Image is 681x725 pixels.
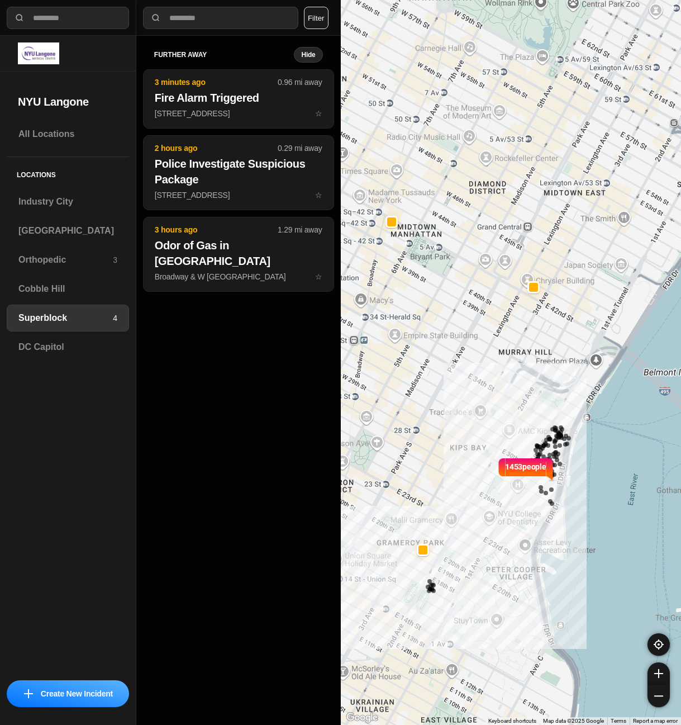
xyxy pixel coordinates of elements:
[7,121,129,148] a: All Locations
[654,691,663,700] img: zoom-out
[24,689,33,698] img: icon
[143,190,334,200] a: 2 hours ago0.29 mi awayPolice Investigate Suspicious Package[STREET_ADDRESS]star
[7,247,129,273] a: Orthopedic3
[315,191,322,200] span: star
[113,254,117,266] p: 3
[278,77,322,88] p: 0.96 mi away
[7,276,129,302] a: Cobble Hill
[155,143,278,154] p: 2 hours ago
[18,195,117,209] h3: Industry City
[7,217,129,244] a: [GEOGRAPHIC_DATA]
[315,109,322,118] span: star
[7,680,129,707] button: iconCreate New Incident
[633,718,678,724] a: Report a map error
[143,69,334,129] button: 3 minutes ago0.96 mi awayFire Alarm Triggered[STREET_ADDRESS]star
[155,77,278,88] p: 3 minutes ago
[113,312,117,324] p: 4
[543,718,604,724] span: Map data ©2025 Google
[143,217,334,292] button: 3 hours ago1.29 mi awayOdor of Gas in [GEOGRAPHIC_DATA]Broadway & W [GEOGRAPHIC_DATA]star
[143,272,334,281] a: 3 hours ago1.29 mi awayOdor of Gas in [GEOGRAPHIC_DATA]Broadway & W [GEOGRAPHIC_DATA]star
[155,189,322,201] p: [STREET_ADDRESS]
[155,224,278,235] p: 3 hours ago
[647,685,670,707] button: zoom-out
[155,271,322,282] p: Broadway & W [GEOGRAPHIC_DATA]
[294,47,322,63] button: Hide
[301,50,315,59] small: Hide
[304,7,328,29] button: Filter
[18,253,113,267] h3: Orthopedic
[278,143,322,154] p: 0.29 mi away
[654,669,663,678] img: zoom-in
[505,461,546,486] p: 1453 people
[611,718,626,724] a: Terms (opens in new tab)
[7,334,129,361] a: DC Capitol
[18,127,117,141] h3: All Locations
[18,224,117,238] h3: [GEOGRAPHIC_DATA]
[546,457,555,481] img: notch
[647,633,670,656] button: recenter
[18,42,59,64] img: logo
[647,662,670,685] button: zoom-in
[155,156,322,187] h2: Police Investigate Suspicious Package
[488,717,536,725] button: Keyboard shortcuts
[155,108,322,119] p: [STREET_ADDRESS]
[143,135,334,210] button: 2 hours ago0.29 mi awayPolice Investigate Suspicious Package[STREET_ADDRESS]star
[7,188,129,215] a: Industry City
[18,340,117,354] h3: DC Capitol
[18,282,117,296] h3: Cobble Hill
[278,224,322,235] p: 1.29 mi away
[7,305,129,331] a: Superblock4
[315,272,322,281] span: star
[154,50,294,59] h5: further away
[155,238,322,269] h2: Odor of Gas in [GEOGRAPHIC_DATA]
[143,108,334,118] a: 3 minutes ago0.96 mi awayFire Alarm Triggered[STREET_ADDRESS]star
[7,157,129,188] h5: Locations
[150,12,161,23] img: search
[41,688,113,699] p: Create New Incident
[344,710,380,725] img: Google
[18,94,118,110] h2: NYU Langone
[14,12,25,23] img: search
[497,457,505,481] img: notch
[155,90,322,106] h2: Fire Alarm Triggered
[344,710,380,725] a: Open this area in Google Maps (opens a new window)
[654,639,664,650] img: recenter
[18,311,113,325] h3: Superblock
